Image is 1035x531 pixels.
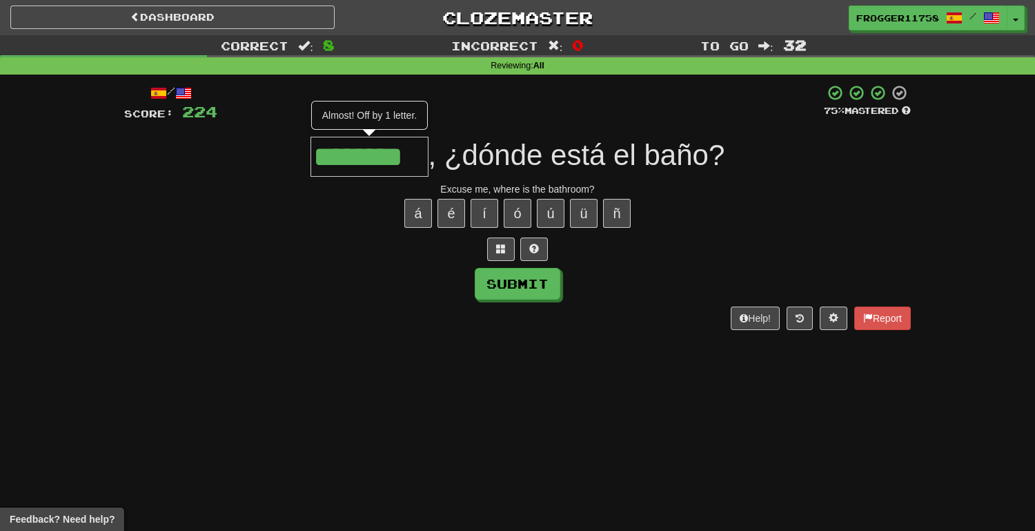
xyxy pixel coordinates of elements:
button: ú [537,199,564,228]
span: Incorrect [451,39,538,52]
div: / [124,84,217,102]
span: Almost! Off by 1 letter. [322,110,417,121]
button: í [471,199,498,228]
button: Single letter hint - you only get 1 per sentence and score half the points! alt+h [520,238,548,261]
span: / [969,11,976,21]
button: é [437,199,465,228]
span: : [548,40,563,52]
span: Score: [124,108,174,119]
a: frogger11758 / [849,6,1007,30]
button: á [404,199,432,228]
button: Switch sentence to multiple choice alt+p [487,238,515,261]
span: 32 [783,37,807,53]
div: Mastered [824,105,911,117]
span: 8 [323,37,335,53]
span: To go [700,39,749,52]
span: : [298,40,313,52]
span: Open feedback widget [10,512,115,526]
strong: All [533,61,544,70]
span: 0 [572,37,584,53]
button: Report [854,307,911,330]
span: Correct [221,39,288,52]
a: Clozemaster [355,6,680,30]
span: 224 [182,103,217,120]
button: ñ [603,199,631,228]
span: , ¿dónde está el baño? [428,139,725,171]
button: ó [504,199,531,228]
button: Submit [475,268,560,300]
span: : [758,40,773,52]
span: frogger11758 [856,12,939,24]
a: Dashboard [10,6,335,29]
div: Excuse me, where is the bathroom? [124,182,911,196]
span: 75 % [824,105,845,116]
button: Help! [731,307,780,330]
button: Round history (alt+y) [787,307,813,330]
button: ü [570,199,598,228]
